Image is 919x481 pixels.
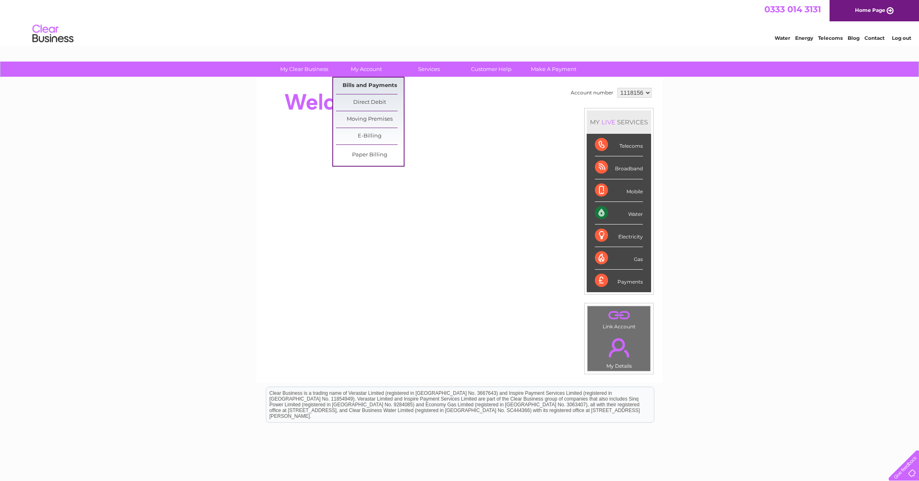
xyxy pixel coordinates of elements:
a: Moving Premises [336,111,404,128]
td: Account number [569,86,615,100]
a: 0333 014 3131 [764,4,821,14]
a: Water [775,35,790,41]
a: Bills and Payments [336,78,404,94]
a: . [590,308,648,323]
td: Link Account [587,306,651,332]
div: Gas [595,247,643,270]
a: My Account [333,62,400,77]
td: My Details [587,331,651,371]
div: MY SERVICES [587,110,651,134]
a: Services [395,62,463,77]
a: Customer Help [457,62,525,77]
a: E-Billing [336,128,404,144]
a: Paper Billing [336,147,404,163]
div: Water [595,202,643,224]
a: . [590,333,648,362]
a: Contact [864,35,885,41]
div: Payments [595,270,643,292]
img: logo.png [32,21,74,46]
a: My Clear Business [270,62,338,77]
div: Clear Business is a trading name of Verastar Limited (registered in [GEOGRAPHIC_DATA] No. 3667643... [266,5,654,40]
a: Direct Debit [336,94,404,111]
div: Mobile [595,179,643,202]
div: Telecoms [595,134,643,156]
a: Telecoms [818,35,843,41]
a: Log out [892,35,911,41]
a: Make A Payment [520,62,588,77]
div: Electricity [595,224,643,247]
a: Energy [795,35,813,41]
div: LIVE [600,118,617,126]
div: Broadband [595,156,643,179]
a: Blog [848,35,860,41]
